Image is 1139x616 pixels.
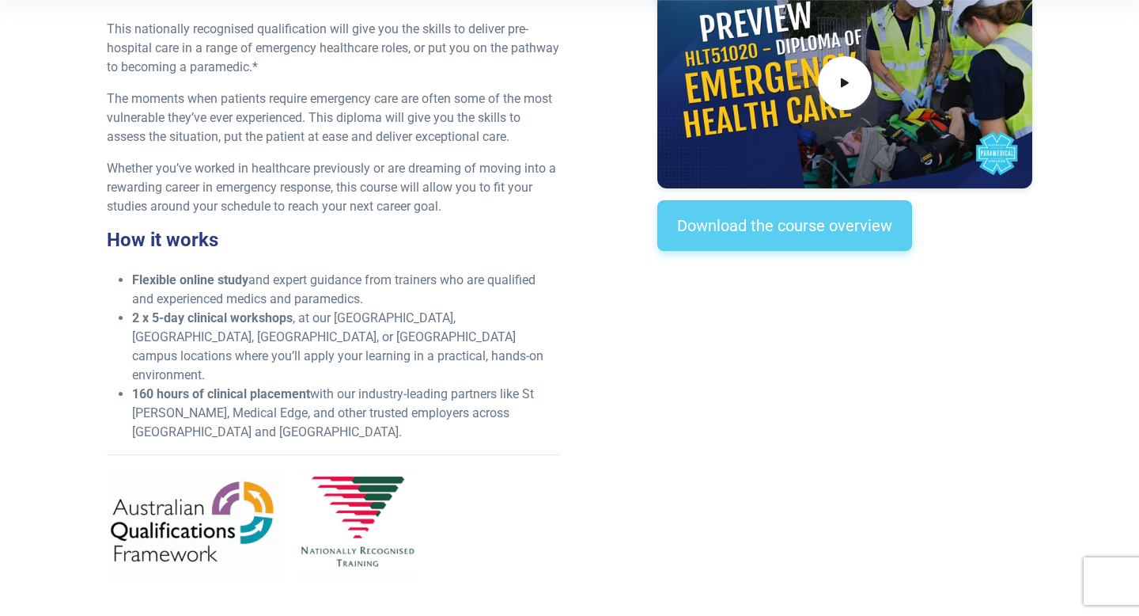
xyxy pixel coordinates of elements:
p: The moments when patients require emergency care are often some of the most vulnerable they’ve ev... [107,89,560,146]
li: with our industry-leading partners like St [PERSON_NAME], Medical Edge, and other trusted employe... [132,385,560,442]
iframe: EmbedSocial Universal Widget [657,283,1031,363]
p: This nationally recognised qualification will give you the skills to deliver pre-hospital care in... [107,20,560,77]
h3: How it works [107,229,560,252]
strong: 160 hours of clinical placement [132,386,310,401]
li: , at our [GEOGRAPHIC_DATA], [GEOGRAPHIC_DATA], [GEOGRAPHIC_DATA], or [GEOGRAPHIC_DATA] campus loc... [132,309,560,385]
strong: Flexible online study [132,272,248,287]
a: Download the course overview [657,200,912,251]
li: and expert guidance from trainers who are qualified and experienced medics and paramedics. [132,271,560,309]
p: Whether you’ve worked in healthcare previously or are dreaming of moving into a rewarding career ... [107,159,560,216]
strong: 2 x 5-day clinical workshops [132,310,293,325]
